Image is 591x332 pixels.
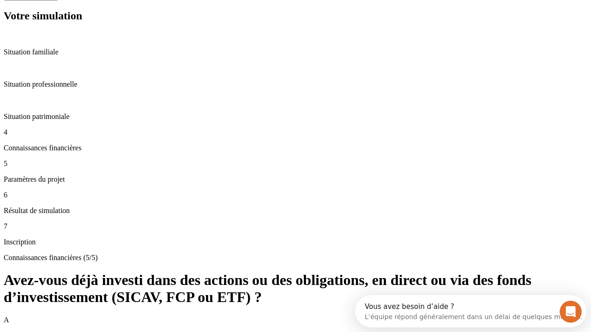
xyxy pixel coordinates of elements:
iframe: Intercom live chat discovery launcher [355,295,586,327]
p: Connaissances financières [4,144,587,152]
p: Situation professionnelle [4,80,587,89]
p: A [4,316,587,324]
div: Vous avez besoin d’aide ? [10,8,227,15]
h1: Avez-vous déjà investi dans des actions ou des obligations, en direct ou via des fonds d’investis... [4,272,587,306]
p: Situation patrimoniale [4,113,587,121]
p: Résultat de simulation [4,207,587,215]
p: Paramètres du projet [4,175,587,184]
p: 4 [4,128,587,136]
p: Inscription [4,238,587,246]
div: Ouvrir le Messenger Intercom [4,4,254,29]
div: L’équipe répond généralement dans un délai de quelques minutes. [10,15,227,25]
p: Connaissances financières (5/5) [4,254,587,262]
p: 6 [4,191,587,199]
h2: Votre simulation [4,10,587,22]
p: 7 [4,222,587,231]
p: 5 [4,160,587,168]
p: Situation familiale [4,48,587,56]
iframe: Intercom live chat [560,301,582,323]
